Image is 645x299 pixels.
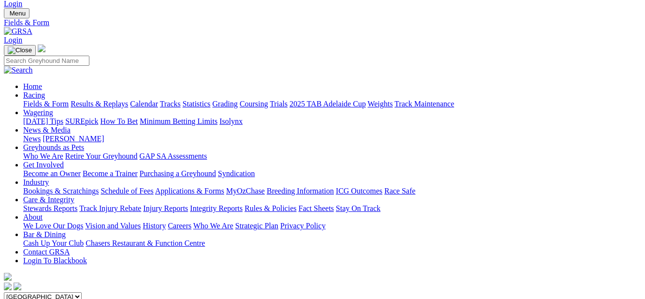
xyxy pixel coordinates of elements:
[23,213,43,221] a: About
[368,100,393,108] a: Weights
[140,169,216,178] a: Purchasing a Greyhound
[4,45,36,56] button: Toggle navigation
[43,135,104,143] a: [PERSON_NAME]
[289,100,366,108] a: 2025 TAB Adelaide Cup
[100,187,153,195] a: Schedule of Fees
[218,169,255,178] a: Syndication
[23,100,641,108] div: Racing
[143,204,188,212] a: Injury Reports
[244,204,297,212] a: Rules & Policies
[86,239,205,247] a: Chasers Restaurant & Function Centre
[336,187,382,195] a: ICG Outcomes
[4,56,89,66] input: Search
[23,169,641,178] div: Get Involved
[190,204,243,212] a: Integrity Reports
[4,27,32,36] img: GRSA
[23,187,641,195] div: Industry
[23,152,641,161] div: Greyhounds as Pets
[65,117,98,125] a: SUREpick
[4,18,641,27] a: Fields & Form
[183,100,211,108] a: Statistics
[235,222,278,230] a: Strategic Plan
[4,8,29,18] button: Toggle navigation
[280,222,326,230] a: Privacy Policy
[23,135,641,143] div: News & Media
[23,256,87,265] a: Login To Blackbook
[23,204,77,212] a: Stewards Reports
[23,126,71,134] a: News & Media
[23,161,64,169] a: Get Involved
[23,204,641,213] div: Care & Integrity
[226,187,265,195] a: MyOzChase
[213,100,238,108] a: Grading
[23,82,42,90] a: Home
[23,152,63,160] a: Who We Are
[240,100,268,108] a: Coursing
[23,143,84,151] a: Greyhounds as Pets
[23,100,69,108] a: Fields & Form
[23,239,641,248] div: Bar & Dining
[23,222,83,230] a: We Love Our Dogs
[160,100,181,108] a: Tracks
[23,178,49,186] a: Industry
[14,283,21,290] img: twitter.svg
[143,222,166,230] a: History
[4,273,12,281] img: logo-grsa-white.png
[140,117,217,125] a: Minimum Betting Limits
[193,222,233,230] a: Who We Are
[23,195,74,204] a: Care & Integrity
[10,10,26,17] span: Menu
[23,248,70,256] a: Contact GRSA
[155,187,224,195] a: Applications & Forms
[65,152,138,160] a: Retire Your Greyhound
[270,100,287,108] a: Trials
[23,117,63,125] a: [DATE] Tips
[23,187,99,195] a: Bookings & Scratchings
[23,239,84,247] a: Cash Up Your Club
[8,46,32,54] img: Close
[23,222,641,230] div: About
[23,230,66,239] a: Bar & Dining
[85,222,141,230] a: Vision and Values
[4,36,22,44] a: Login
[23,117,641,126] div: Wagering
[267,187,334,195] a: Breeding Information
[83,169,138,178] a: Become a Trainer
[4,66,33,75] img: Search
[336,204,380,212] a: Stay On Track
[79,204,141,212] a: Track Injury Rebate
[38,45,45,52] img: logo-grsa-white.png
[219,117,243,125] a: Isolynx
[23,91,45,99] a: Racing
[384,187,415,195] a: Race Safe
[395,100,454,108] a: Track Maintenance
[299,204,334,212] a: Fact Sheets
[100,117,138,125] a: How To Bet
[130,100,158,108] a: Calendar
[168,222,191,230] a: Careers
[23,135,41,143] a: News
[140,152,207,160] a: GAP SA Assessments
[23,169,81,178] a: Become an Owner
[4,283,12,290] img: facebook.svg
[23,108,53,117] a: Wagering
[71,100,128,108] a: Results & Replays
